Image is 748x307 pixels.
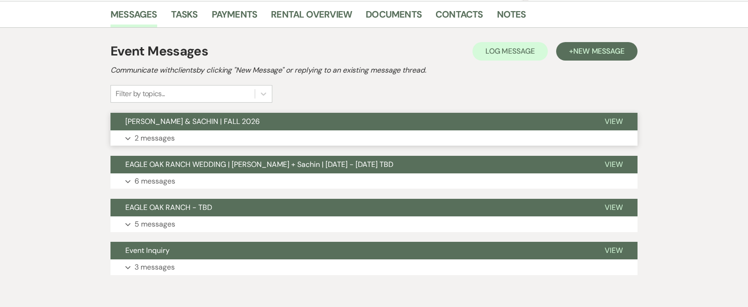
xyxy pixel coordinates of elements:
[212,7,258,27] a: Payments
[366,7,422,27] a: Documents
[125,203,212,212] span: EAGLE OAK RANCH - TBD
[171,7,198,27] a: Tasks
[110,242,590,259] button: Event Inquiry
[110,42,208,61] h1: Event Messages
[271,7,352,27] a: Rental Overview
[125,246,170,255] span: Event Inquiry
[110,130,638,146] button: 2 messages
[110,199,590,216] button: EAGLE OAK RANCH - TBD
[135,132,175,144] p: 2 messages
[590,242,638,259] button: View
[590,113,638,130] button: View
[110,156,590,173] button: EAGLE OAK RANCH WEDDING | [PERSON_NAME] + Sachin | [DATE] - [DATE] TBD
[116,88,165,99] div: Filter by topics...
[605,246,623,255] span: View
[605,117,623,126] span: View
[135,218,175,230] p: 5 messages
[125,117,260,126] span: [PERSON_NAME] & SACHIN | FALL 2026
[135,261,175,273] p: 3 messages
[110,65,638,76] h2: Communicate with clients by clicking "New Message" or replying to an existing message thread.
[110,173,638,189] button: 6 messages
[435,7,483,27] a: Contacts
[605,203,623,212] span: View
[110,216,638,232] button: 5 messages
[135,175,175,187] p: 6 messages
[472,42,548,61] button: Log Message
[110,259,638,275] button: 3 messages
[497,7,526,27] a: Notes
[485,46,535,56] span: Log Message
[125,160,393,169] span: EAGLE OAK RANCH WEDDING | [PERSON_NAME] + Sachin | [DATE] - [DATE] TBD
[605,160,623,169] span: View
[590,199,638,216] button: View
[573,46,625,56] span: New Message
[590,156,638,173] button: View
[556,42,638,61] button: +New Message
[110,113,590,130] button: [PERSON_NAME] & SACHIN | FALL 2026
[110,7,157,27] a: Messages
